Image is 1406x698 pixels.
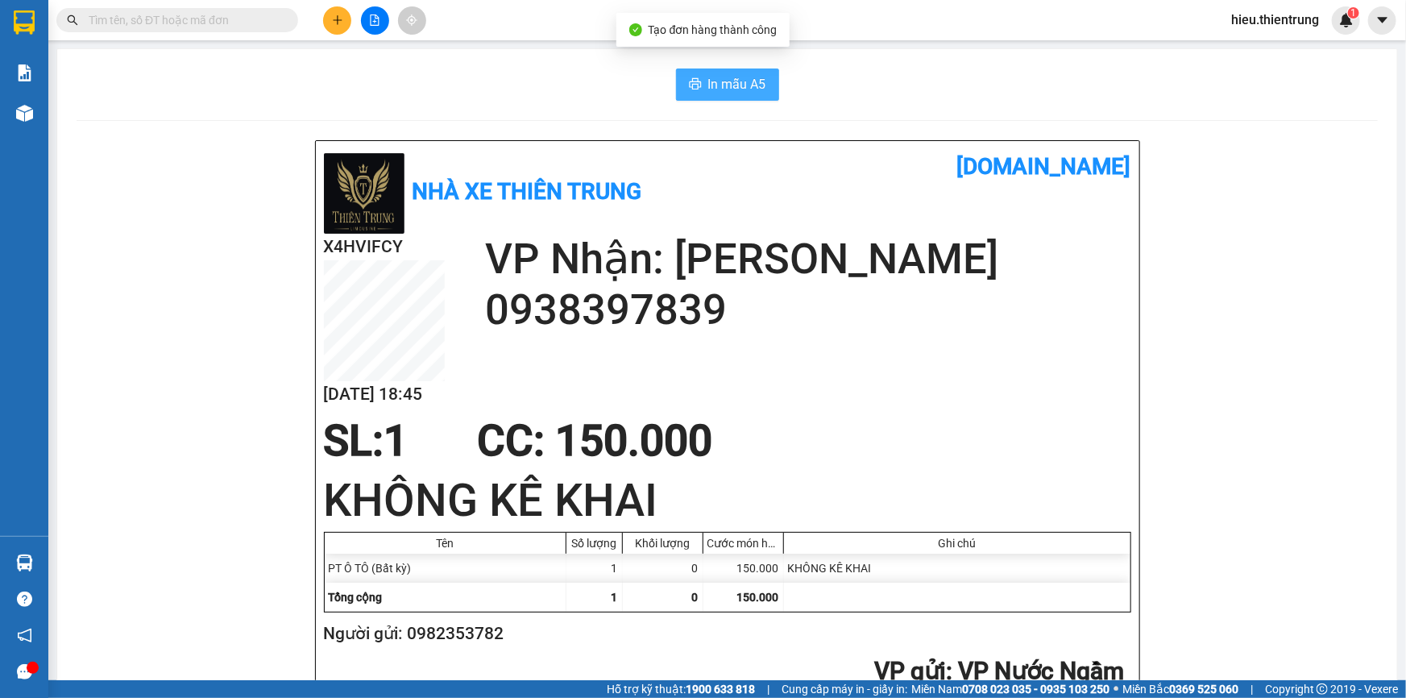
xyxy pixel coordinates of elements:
[1218,10,1332,30] span: hieu.thientrung
[708,74,766,94] span: In mẫu A5
[67,15,78,26] span: search
[16,64,33,81] img: solution-icon
[1317,683,1328,695] span: copyright
[1339,13,1354,27] img: icon-new-feature
[325,554,566,583] div: PT Ô TÔ (Bất kỳ)
[406,15,417,26] span: aim
[1114,686,1118,692] span: ⚪️
[911,680,1109,698] span: Miền Nam
[703,554,784,583] div: 150.000
[1348,7,1359,19] sup: 1
[17,628,32,643] span: notification
[9,24,56,105] img: logo.jpg
[89,11,279,29] input: Tìm tên, số ĐT hoặc mã đơn
[707,537,779,550] div: Cước món hàng
[332,15,343,26] span: plus
[17,664,32,679] span: message
[788,537,1126,550] div: Ghi chú
[782,680,907,698] span: Cung cấp máy in - giấy in:
[323,6,351,35] button: plus
[215,13,389,39] b: [DOMAIN_NAME]
[16,105,33,122] img: warehouse-icon
[612,591,618,604] span: 1
[485,234,1131,285] h2: VP Nhận: [PERSON_NAME]
[329,591,383,604] span: Tổng cộng
[607,680,755,698] span: Hỗ trợ kỹ thuật:
[627,537,699,550] div: Khối lượng
[875,657,947,685] span: VP gửi
[324,234,445,260] h2: X4HVIFCY
[9,115,130,142] h2: U1UEPC92
[17,592,32,607] span: question-circle
[570,537,618,550] div: Số lượng
[1368,6,1396,35] button: caret-down
[686,683,755,696] strong: 1900 633 818
[398,6,426,35] button: aim
[361,6,389,35] button: file-add
[64,13,145,110] b: Nhà xe Thiên Trung
[957,153,1131,180] b: [DOMAIN_NAME]
[1169,683,1238,696] strong: 0369 525 060
[16,555,33,571] img: warehouse-icon
[784,554,1130,583] div: KHÔNG KÊ KHAI
[623,554,703,583] div: 0
[485,285,1131,335] h2: 0938397839
[767,680,769,698] span: |
[14,10,35,35] img: logo-vxr
[962,683,1109,696] strong: 0708 023 035 - 0935 103 250
[324,621,1125,647] h2: Người gửi: 0982353782
[566,554,623,583] div: 1
[329,537,562,550] div: Tên
[384,416,409,466] span: 1
[629,23,642,36] span: check-circle
[324,655,1125,688] h2: : VP Nước Ngầm
[324,381,445,408] h2: [DATE] 18:45
[324,416,384,466] span: SL:
[369,15,380,26] span: file-add
[1350,7,1356,19] span: 1
[1375,13,1390,27] span: caret-down
[324,469,1131,532] h1: KHÔNG KÊ KHAI
[1250,680,1253,698] span: |
[413,178,642,205] b: Nhà xe Thiên Trung
[467,417,722,465] div: CC : 150.000
[689,77,702,93] span: printer
[85,115,389,268] h2: VP Nhận: Văn Phòng Đăk Nông
[676,69,779,101] button: printerIn mẫu A5
[649,23,778,36] span: Tạo đơn hàng thành công
[692,591,699,604] span: 0
[737,591,779,604] span: 150.000
[324,153,404,234] img: logo.jpg
[1122,680,1238,698] span: Miền Bắc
